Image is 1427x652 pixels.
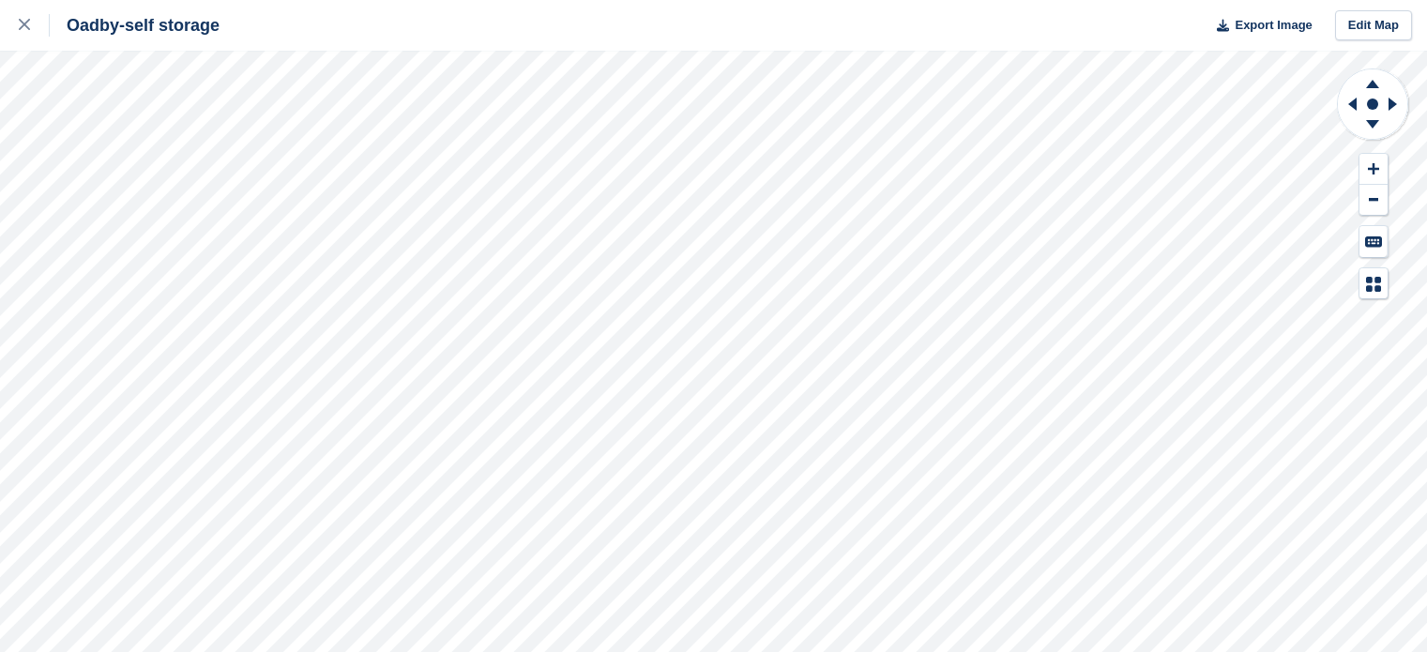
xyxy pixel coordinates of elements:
a: Edit Map [1335,10,1412,41]
button: Zoom In [1359,154,1388,185]
button: Zoom Out [1359,185,1388,216]
button: Keyboard Shortcuts [1359,226,1388,257]
div: Oadby-self storage [50,14,220,37]
button: Export Image [1206,10,1313,41]
button: Map Legend [1359,268,1388,299]
span: Export Image [1235,16,1312,35]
